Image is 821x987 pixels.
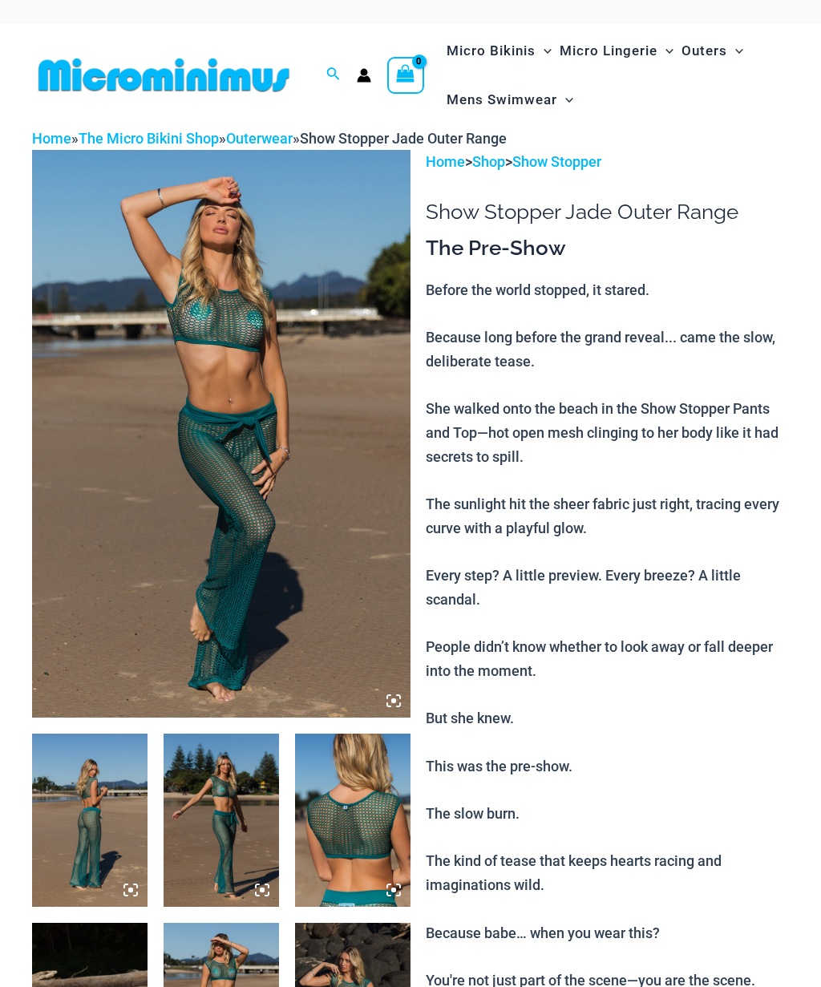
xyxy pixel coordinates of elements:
[32,150,410,718] img: Show Stopper Jade 366 Top 5007 pants
[32,734,148,907] img: Show Stopper Jade 366 Top 5007 pants
[164,734,279,907] img: Show Stopper Jade 366 Top 5007 pants
[79,130,219,147] a: The Micro Bikini Shop
[226,130,293,147] a: Outerwear
[443,75,577,124] a: Mens SwimwearMenu ToggleMenu Toggle
[326,65,341,85] a: Search icon link
[300,130,507,147] span: Show Stopper Jade Outer Range
[560,30,657,71] span: Micro Lingerie
[557,79,573,120] span: Menu Toggle
[556,26,677,75] a: Micro LingerieMenu ToggleMenu Toggle
[536,30,552,71] span: Menu Toggle
[727,30,743,71] span: Menu Toggle
[32,130,71,147] a: Home
[357,68,371,83] a: Account icon link
[426,235,789,262] h3: The Pre-Show
[443,26,556,75] a: Micro BikinisMenu ToggleMenu Toggle
[681,30,727,71] span: Outers
[32,57,296,93] img: MM SHOP LOGO FLAT
[295,734,410,907] img: Show Stopper Jade 366 Top 5007 pants
[447,79,557,120] span: Mens Swimwear
[440,24,789,127] nav: Site Navigation
[512,153,601,170] a: Show Stopper
[426,200,789,225] h1: Show Stopper Jade Outer Range
[657,30,673,71] span: Menu Toggle
[426,153,465,170] a: Home
[426,150,789,174] p: > >
[472,153,505,170] a: Shop
[32,130,507,147] span: » » »
[447,30,536,71] span: Micro Bikinis
[677,26,747,75] a: OutersMenu ToggleMenu Toggle
[387,57,424,94] a: View Shopping Cart, empty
